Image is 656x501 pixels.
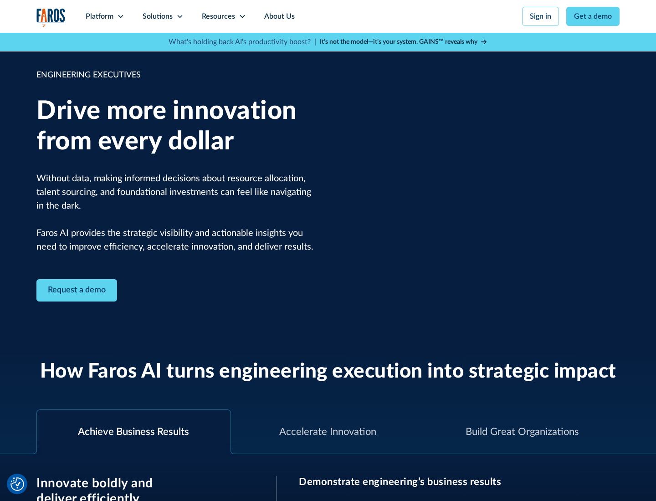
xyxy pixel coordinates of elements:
[566,7,620,26] a: Get a demo
[320,37,487,47] a: It’s not the model—it’s your system. GAINS™ reveals why
[320,39,477,45] strong: It’s not the model—it’s your system. GAINS™ reveals why
[522,7,559,26] a: Sign in
[36,8,66,27] a: home
[36,8,66,27] img: Logo of the analytics and reporting company Faros.
[10,477,24,491] button: Cookie Settings
[279,424,376,440] div: Accelerate Innovation
[40,360,616,384] h2: How Faros AI turns engineering execution into strategic impact
[466,424,579,440] div: Build Great Organizations
[36,279,117,302] a: Contact Modal
[78,424,189,440] div: Achieve Business Results
[86,11,113,22] div: Platform
[36,96,314,157] h1: Drive more innovation from every dollar
[169,36,316,47] p: What's holding back AI's productivity boost? |
[36,69,314,82] div: ENGINEERING EXECUTIVES
[36,172,314,254] p: Without data, making informed decisions about resource allocation, talent sourcing, and foundatio...
[202,11,235,22] div: Resources
[143,11,173,22] div: Solutions
[299,476,620,488] h3: Demonstrate engineering’s business results
[10,477,24,491] img: Revisit consent button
